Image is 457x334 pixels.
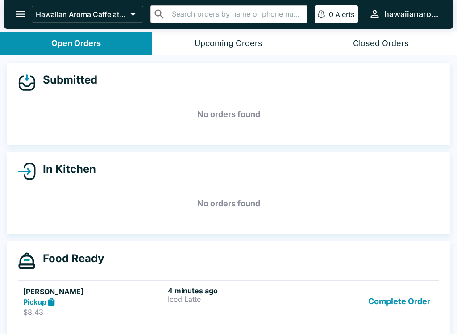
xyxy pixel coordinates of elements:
[36,10,127,19] p: Hawaiian Aroma Caffe at The [GEOGRAPHIC_DATA]
[365,286,434,317] button: Complete Order
[23,308,164,317] p: $8.43
[353,38,409,49] div: Closed Orders
[51,38,101,49] div: Open Orders
[384,9,439,20] div: hawaiianaromacaffeilikai
[18,280,439,322] a: [PERSON_NAME]Pickup$8.434 minutes agoIced LatteComplete Order
[23,297,46,306] strong: Pickup
[329,10,333,19] p: 0
[365,4,443,24] button: hawaiianaromacaffeilikai
[36,163,96,176] h4: In Kitchen
[23,286,164,297] h5: [PERSON_NAME]
[32,6,143,23] button: Hawaiian Aroma Caffe at The [GEOGRAPHIC_DATA]
[9,3,32,25] button: open drawer
[335,10,354,19] p: Alerts
[18,188,439,220] h5: No orders found
[168,295,309,303] p: Iced Latte
[168,286,309,295] h6: 4 minutes ago
[169,8,303,21] input: Search orders by name or phone number
[36,252,104,265] h4: Food Ready
[195,38,262,49] div: Upcoming Orders
[36,73,97,87] h4: Submitted
[18,98,439,130] h5: No orders found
